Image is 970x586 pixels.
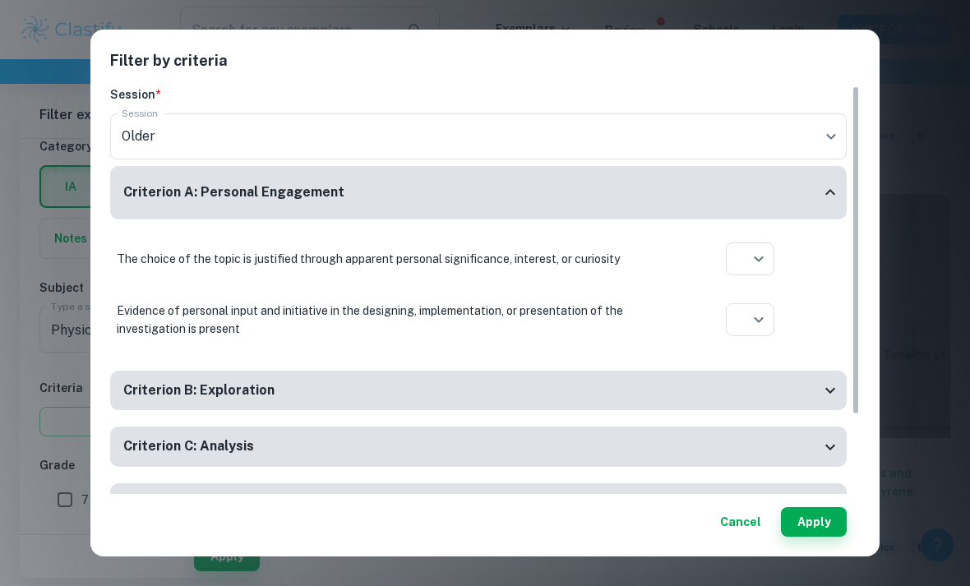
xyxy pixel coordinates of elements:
[714,507,768,537] button: Cancel
[123,182,344,203] h6: Criterion A: Personal Engagement
[123,381,275,401] h6: Criterion B: Exploration
[781,507,847,537] button: Apply
[110,427,847,467] div: Criterion C: Analysis
[122,106,158,120] label: Session
[110,49,860,85] h2: Filter by criteria
[117,302,659,338] p: Evidence of personal input and initiative in the designing, implementation, or presentation of th...
[123,436,254,457] h6: Criterion C: Analysis
[110,113,847,159] div: Older
[110,483,847,524] div: Criterion D: Evaluation
[123,493,266,514] h6: Criterion D: Evaluation
[110,371,847,411] div: Criterion B: Exploration
[117,250,659,268] p: The choice of the topic is justified through apparent personal significance, interest, or curiosity
[110,85,847,104] h6: Session
[110,166,847,219] div: Criterion A: Personal Engagement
